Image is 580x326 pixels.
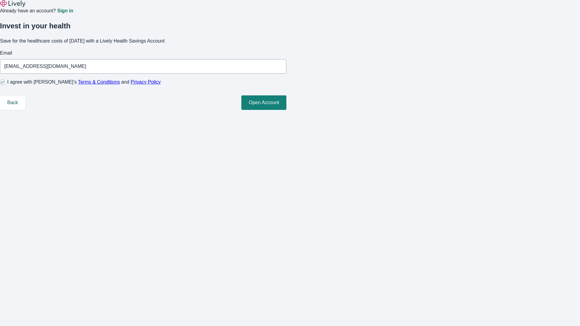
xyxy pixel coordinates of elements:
a: Terms & Conditions [78,79,120,85]
button: Open Account [241,95,286,110]
a: Privacy Policy [131,79,161,85]
span: I agree with [PERSON_NAME]’s and [7,78,161,86]
a: Sign in [57,8,73,13]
